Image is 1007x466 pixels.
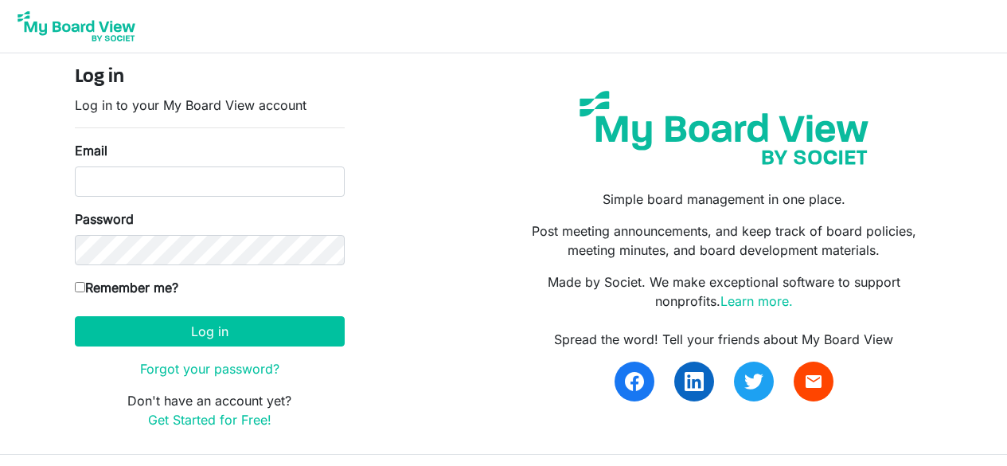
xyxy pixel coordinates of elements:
img: my-board-view-societ.svg [568,79,880,177]
a: Forgot your password? [140,361,279,377]
p: Post meeting announcements, and keep track of board policies, meeting minutes, and board developm... [515,221,932,260]
a: Get Started for Free! [148,412,271,428]
p: Log in to your My Board View account [75,96,345,115]
img: linkedin.svg [685,372,704,391]
p: Don't have an account yet? [75,391,345,429]
label: Email [75,141,107,160]
p: Made by Societ. We make exceptional software to support nonprofits. [515,272,932,311]
a: Learn more. [720,293,793,309]
img: My Board View Logo [13,6,140,46]
p: Simple board management in one place. [515,190,932,209]
div: Spread the word! Tell your friends about My Board View [515,330,932,349]
h4: Log in [75,66,345,89]
label: Remember me? [75,278,178,297]
a: email [794,362,833,401]
label: Password [75,210,134,229]
span: email [804,372,823,391]
img: twitter.svg [744,372,763,391]
img: facebook.svg [625,372,644,391]
input: Remember me? [75,282,85,292]
button: Log in [75,316,345,347]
